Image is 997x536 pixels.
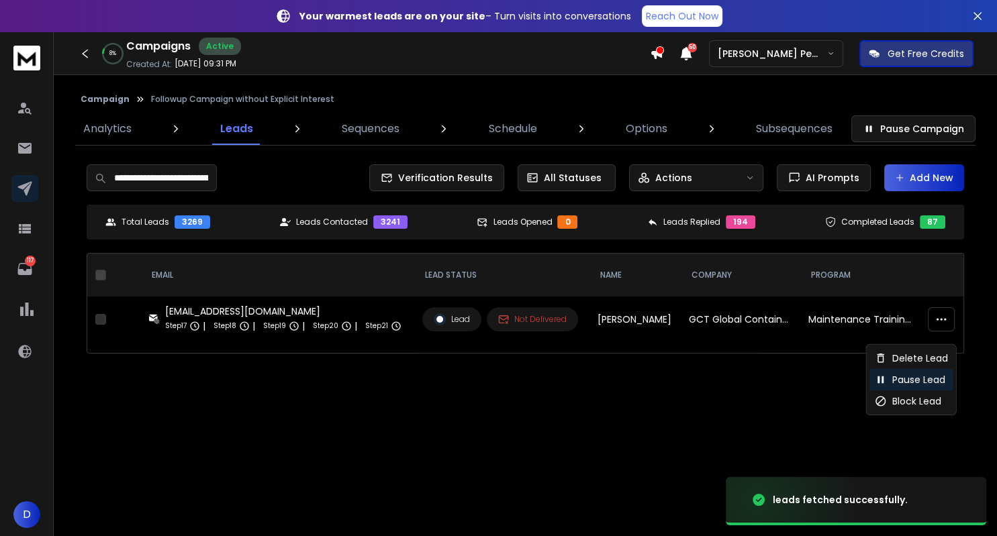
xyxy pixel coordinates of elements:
div: [EMAIL_ADDRESS][DOMAIN_NAME] [165,305,401,318]
p: | [203,319,205,333]
th: NAME [589,254,680,297]
button: Pause Campaign [851,115,976,142]
td: GCT Global Container Terminals [681,297,800,342]
p: Total Leads [122,217,169,227]
p: | [354,319,357,333]
p: Delete Lead [892,352,948,365]
p: Step 19 [263,319,286,333]
p: Pause Lead [892,373,945,386]
p: Schedule [489,121,537,137]
td: Maintenance Training Programs [800,297,920,342]
button: Campaign [81,94,130,105]
button: D [13,501,40,528]
th: company [681,254,800,297]
p: Leads [220,121,253,137]
p: | [252,319,255,333]
p: Leads Replied [663,217,720,227]
p: Analytics [83,121,132,137]
button: Add New [884,164,964,191]
div: 87 [920,215,945,229]
p: [PERSON_NAME] Personal WorkSpace [718,47,827,60]
a: 117 [11,256,38,282]
p: Block Lead [892,394,941,408]
a: Schedule [481,113,545,145]
p: Reach Out Now [646,9,718,23]
div: Not Delivered [498,314,567,325]
p: Followup Campaign without Explicit Interest [151,94,334,105]
a: Sequences [334,113,408,145]
p: – Turn visits into conversations [299,9,631,23]
p: Leads Contacted [296,217,368,227]
p: | [302,319,305,333]
img: logo [13,46,40,70]
p: Created At: [126,59,172,70]
p: Leads Opened [493,217,552,227]
a: Analytics [75,113,140,145]
strong: Your warmest leads are on your site [299,9,485,23]
p: Step 20 [313,319,338,333]
div: 0 [557,215,577,229]
p: Actions [655,171,692,184]
h1: Campaigns [126,38,191,54]
div: 194 [726,215,755,229]
p: Step 21 [365,319,388,333]
a: Options [618,113,675,145]
a: Leads [212,113,261,145]
p: All Statuses [544,171,602,184]
p: Subsequences [756,121,833,137]
span: Verification Results [393,171,493,184]
span: 50 [687,43,697,52]
p: [DATE] 09:31 PM [175,58,236,69]
button: Verification Results [369,164,504,191]
a: Reach Out Now [642,5,722,27]
p: Completed Leads [841,217,914,227]
a: Subsequences [748,113,841,145]
div: 3241 [373,215,408,229]
p: Get Free Credits [888,47,964,60]
div: leads fetched successfully. [773,493,908,506]
p: Step 18 [213,319,236,333]
p: Sequences [342,121,399,137]
button: AI Prompts [777,164,871,191]
p: 117 [25,256,36,266]
th: LEAD STATUS [414,254,589,297]
p: 8 % [109,50,116,58]
div: 3269 [175,215,210,229]
span: AI Prompts [800,171,859,184]
p: Step 17 [165,319,187,333]
div: Active [199,38,241,55]
th: EMAIL [141,254,414,297]
td: [PERSON_NAME] [589,297,680,342]
div: Lead [434,313,470,325]
th: program [800,254,920,297]
p: Options [626,121,667,137]
button: Get Free Credits [859,40,974,67]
